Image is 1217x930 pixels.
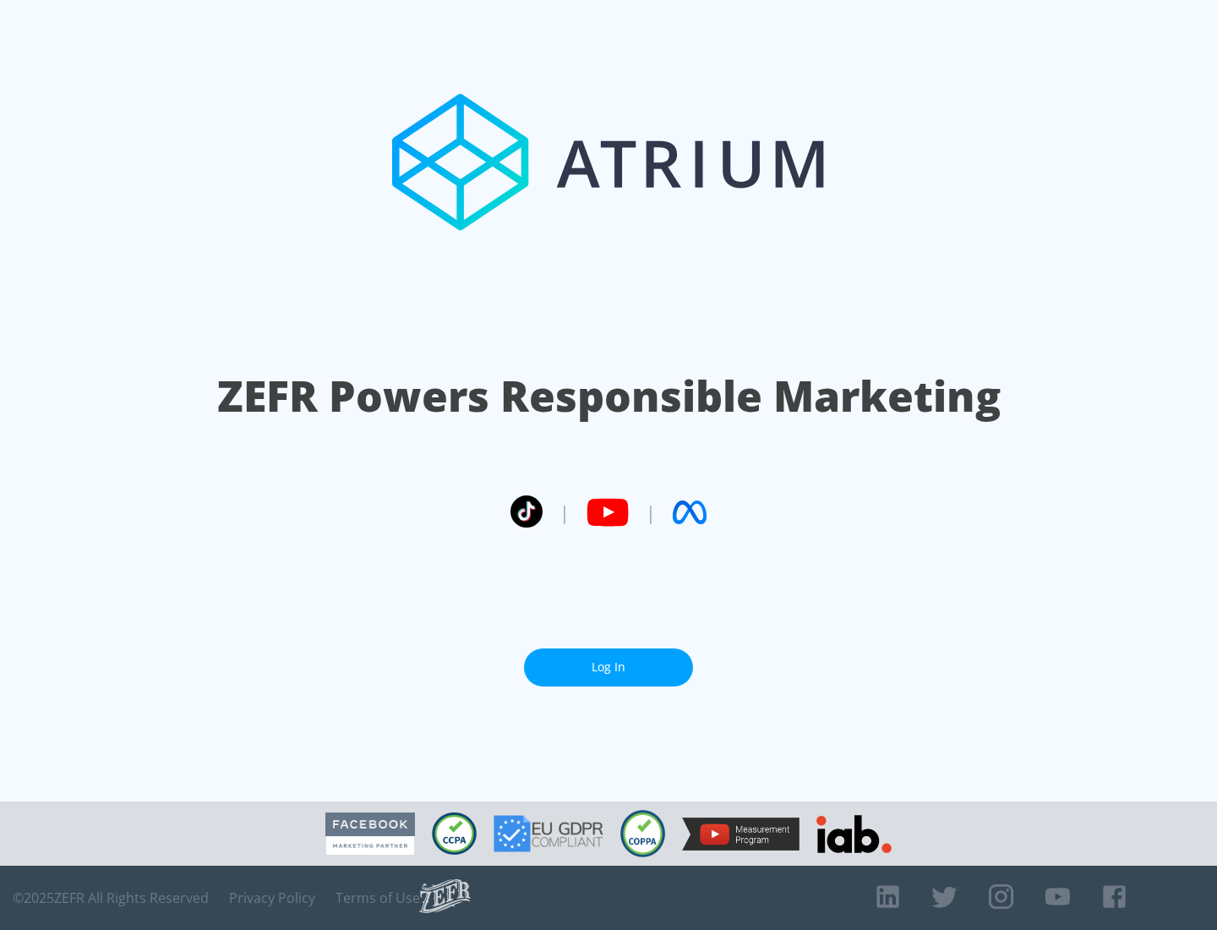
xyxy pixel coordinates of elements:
img: GDPR Compliant [494,815,603,852]
a: Privacy Policy [229,889,315,906]
img: COPPA Compliant [620,810,665,857]
img: CCPA Compliant [432,812,477,855]
img: IAB [816,815,892,853]
h1: ZEFR Powers Responsible Marketing [217,367,1001,425]
span: © 2025 ZEFR All Rights Reserved [13,889,209,906]
img: YouTube Measurement Program [682,818,800,851]
span: | [646,500,656,525]
a: Terms of Use [336,889,420,906]
img: Facebook Marketing Partner [325,812,415,856]
a: Log In [524,648,693,687]
span: | [559,500,570,525]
